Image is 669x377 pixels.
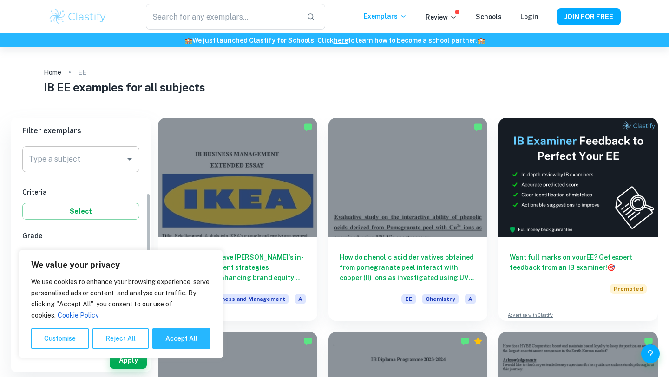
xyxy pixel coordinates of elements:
[48,7,107,26] img: Clastify logo
[477,37,485,44] span: 🏫
[44,79,626,96] h1: IB EE examples for all subjects
[610,284,647,294] span: Promoted
[303,123,313,132] img: Marked
[498,118,658,237] img: Thumbnail
[510,252,647,273] h6: Want full marks on your EE ? Get expert feedback from an IB examiner!
[303,337,313,346] img: Marked
[473,123,483,132] img: Marked
[57,311,99,319] a: Cookie Policy
[520,13,538,20] a: Login
[422,294,459,304] span: Chemistry
[465,294,476,304] span: A
[158,118,317,321] a: To what extent have [PERSON_NAME]'s in-store retailtainment strategies contributed to enhancing b...
[473,337,483,346] div: Premium
[557,8,621,25] button: JOIN FOR FREE
[22,231,139,241] h6: Grade
[340,252,477,283] h6: How do phenolic acid derivatives obtained from pomegranate peel interact with copper (II) ions as...
[184,37,192,44] span: 🏫
[460,337,470,346] img: Marked
[2,35,667,45] h6: We just launched Clastify for Schools. Click to learn how to become a school partner.
[22,187,139,197] h6: Criteria
[644,337,653,346] img: Marked
[11,118,151,144] h6: Filter exemplars
[607,264,615,271] span: 🎯
[78,67,86,78] p: EE
[146,4,299,30] input: Search for any exemplars...
[334,37,348,44] a: here
[426,12,457,22] p: Review
[152,328,210,349] button: Accept All
[328,118,488,321] a: How do phenolic acid derivatives obtained from pomegranate peel interact with copper (II) ions as...
[31,276,210,321] p: We use cookies to enhance your browsing experience, serve personalised ads or content, and analys...
[476,13,502,20] a: Schools
[44,66,61,79] a: Home
[92,328,149,349] button: Reject All
[19,250,223,358] div: We value your privacy
[508,312,553,318] a: Advertise with Clastify
[31,328,89,349] button: Customise
[498,118,658,321] a: Want full marks on yourEE? Get expert feedback from an IB examiner!PromotedAdvertise with Clastify
[364,11,407,21] p: Exemplars
[169,252,306,283] h6: To what extent have [PERSON_NAME]'s in-store retailtainment strategies contributed to enhancing b...
[22,203,139,220] button: Select
[123,153,136,166] button: Open
[295,294,306,304] span: A
[401,294,416,304] span: EE
[110,352,147,369] button: Apply
[31,260,210,271] p: We value your privacy
[206,294,289,304] span: Business and Management
[641,344,660,363] button: Help and Feedback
